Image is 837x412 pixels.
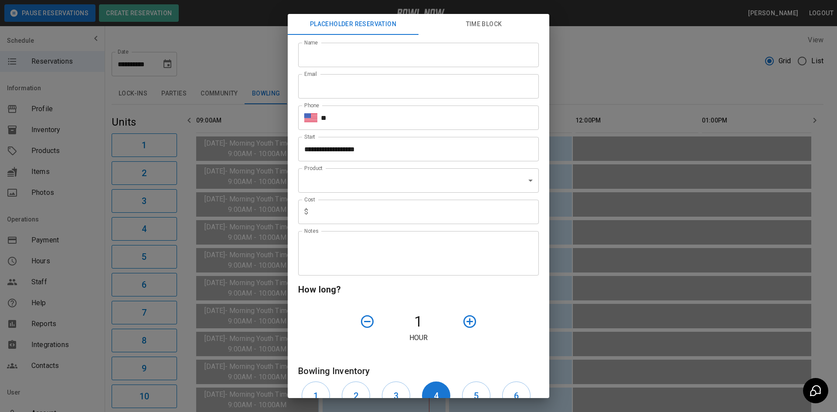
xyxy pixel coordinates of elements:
[418,14,549,35] button: Time Block
[304,102,319,109] label: Phone
[462,381,490,410] button: 5
[394,389,398,403] h6: 3
[342,381,370,410] button: 2
[434,389,439,403] h6: 4
[288,14,418,35] button: Placeholder Reservation
[313,389,318,403] h6: 1
[298,168,539,193] div: ​
[474,389,479,403] h6: 5
[298,137,533,161] input: Choose date, selected date is Oct 18, 2025
[378,313,459,331] h4: 1
[422,381,450,410] button: 4
[514,389,519,403] h6: 6
[298,283,539,296] h6: How long?
[304,133,315,140] label: Start
[502,381,531,410] button: 6
[354,389,358,403] h6: 2
[304,111,317,124] button: Select country
[304,207,308,217] p: $
[382,381,410,410] button: 3
[302,381,330,410] button: 1
[298,364,539,378] h6: Bowling Inventory
[298,333,539,343] p: Hour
